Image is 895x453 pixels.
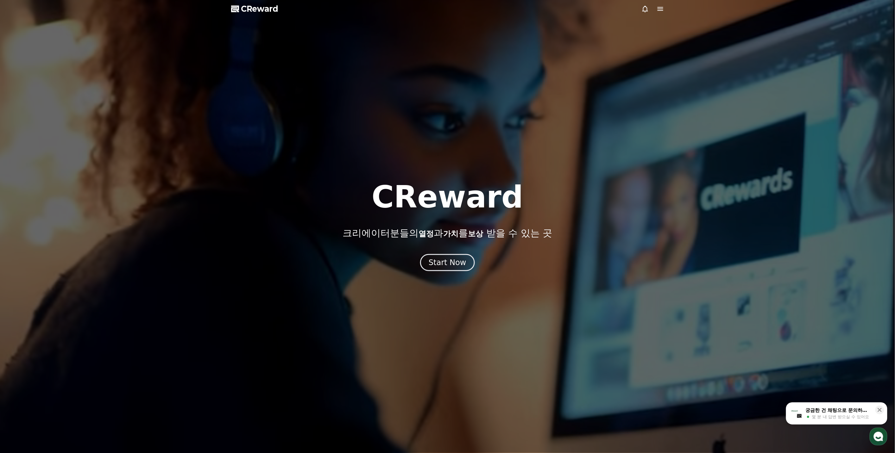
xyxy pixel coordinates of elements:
span: 보상 [468,229,483,238]
span: 가치 [443,229,458,238]
button: Start Now [420,254,475,271]
a: CReward [231,4,279,14]
span: CReward [241,4,279,14]
h1: CReward [372,182,523,212]
div: Start Now [429,258,466,268]
a: Start Now [420,260,475,266]
span: 열정 [419,229,434,238]
p: 크리에이터분들의 과 를 받을 수 있는 곳 [343,227,552,239]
